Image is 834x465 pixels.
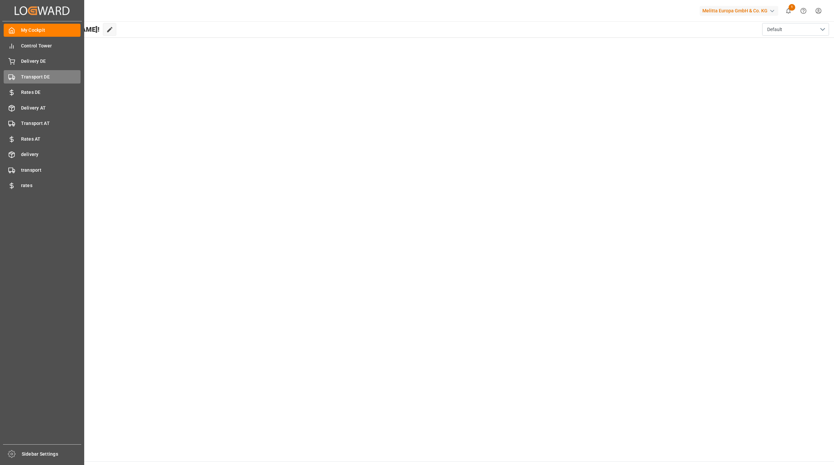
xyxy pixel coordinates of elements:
a: Control Tower [4,39,81,52]
span: Delivery DE [21,58,81,65]
span: Transport DE [21,73,81,81]
a: delivery [4,148,81,161]
span: delivery [21,151,81,158]
span: Transport AT [21,120,81,127]
a: Transport DE [4,70,81,83]
a: Rates AT [4,132,81,145]
button: open menu [762,23,829,36]
span: 1 [789,4,795,11]
a: Delivery AT [4,101,81,114]
button: show 1 new notifications [781,3,796,18]
span: Rates DE [21,89,81,96]
span: Sidebar Settings [22,451,82,458]
a: rates [4,179,81,192]
span: Control Tower [21,42,81,49]
span: rates [21,182,81,189]
a: My Cockpit [4,24,81,37]
a: Rates DE [4,86,81,99]
span: Rates AT [21,136,81,143]
a: Delivery DE [4,55,81,68]
div: Melitta Europa GmbH & Co. KG [700,6,778,16]
button: Melitta Europa GmbH & Co. KG [700,4,781,17]
span: transport [21,167,81,174]
span: Default [767,26,782,33]
a: transport [4,163,81,176]
button: Help Center [796,3,811,18]
span: My Cockpit [21,27,81,34]
a: Transport AT [4,117,81,130]
span: Delivery AT [21,105,81,112]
